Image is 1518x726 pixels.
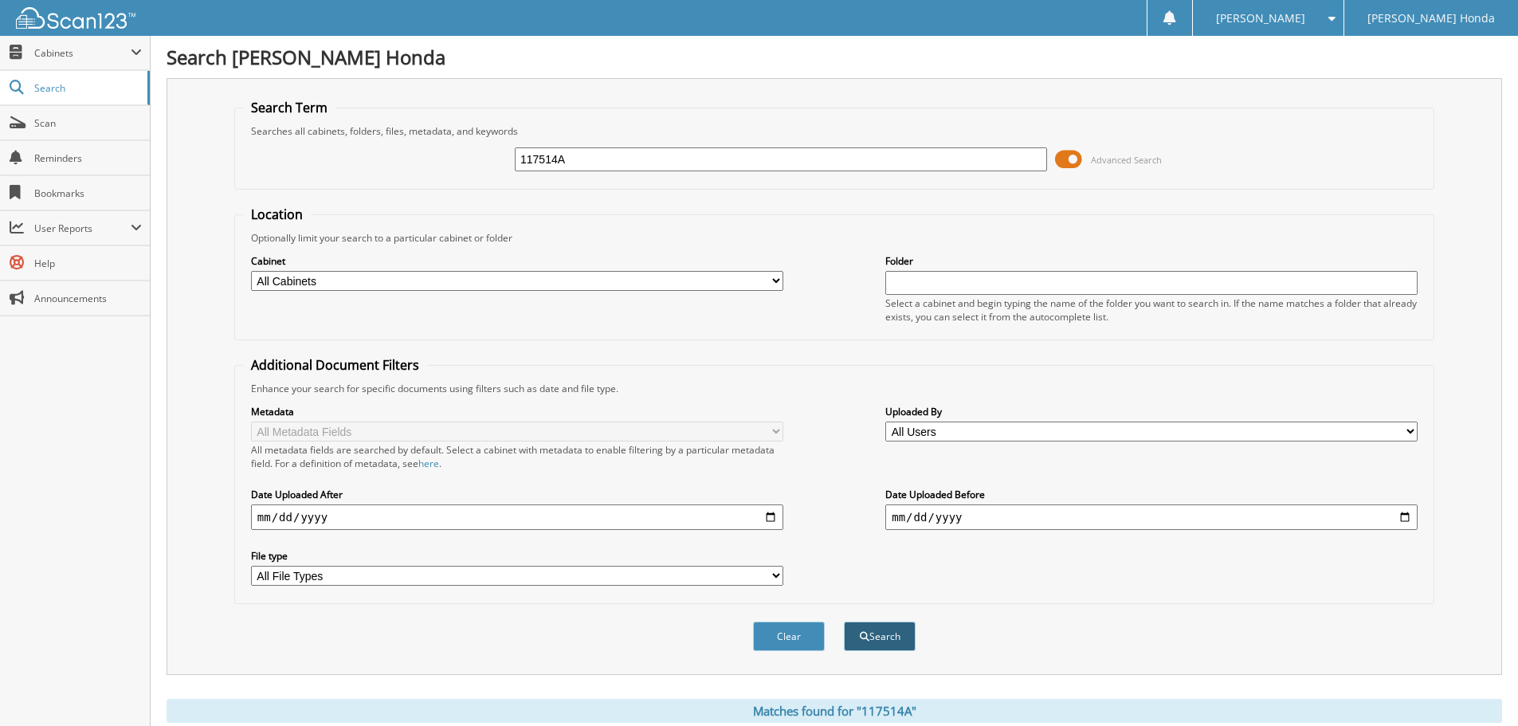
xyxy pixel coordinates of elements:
[251,549,783,563] label: File type
[167,44,1502,70] h1: Search [PERSON_NAME] Honda
[844,622,916,651] button: Search
[243,99,335,116] legend: Search Term
[167,699,1502,723] div: Matches found for "117514A"
[251,488,783,501] label: Date Uploaded After
[1216,14,1305,23] span: [PERSON_NAME]
[34,257,142,270] span: Help
[251,504,783,530] input: start
[34,186,142,200] span: Bookmarks
[243,382,1426,395] div: Enhance your search for specific documents using filters such as date and file type.
[243,356,427,374] legend: Additional Document Filters
[243,124,1426,138] div: Searches all cabinets, folders, files, metadata, and keywords
[885,254,1418,268] label: Folder
[753,622,825,651] button: Clear
[885,405,1418,418] label: Uploaded By
[1438,649,1518,726] iframe: Chat Widget
[418,457,439,470] a: here
[34,151,142,165] span: Reminders
[1367,14,1495,23] span: [PERSON_NAME] Honda
[34,222,131,235] span: User Reports
[243,231,1426,245] div: Optionally limit your search to a particular cabinet or folder
[34,46,131,60] span: Cabinets
[885,296,1418,324] div: Select a cabinet and begin typing the name of the folder you want to search in. If the name match...
[251,254,783,268] label: Cabinet
[243,206,311,223] legend: Location
[1091,154,1162,166] span: Advanced Search
[885,504,1418,530] input: end
[34,116,142,130] span: Scan
[34,81,139,95] span: Search
[251,405,783,418] label: Metadata
[16,7,135,29] img: scan123-logo-white.svg
[34,292,142,305] span: Announcements
[251,443,783,470] div: All metadata fields are searched by default. Select a cabinet with metadata to enable filtering b...
[885,488,1418,501] label: Date Uploaded Before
